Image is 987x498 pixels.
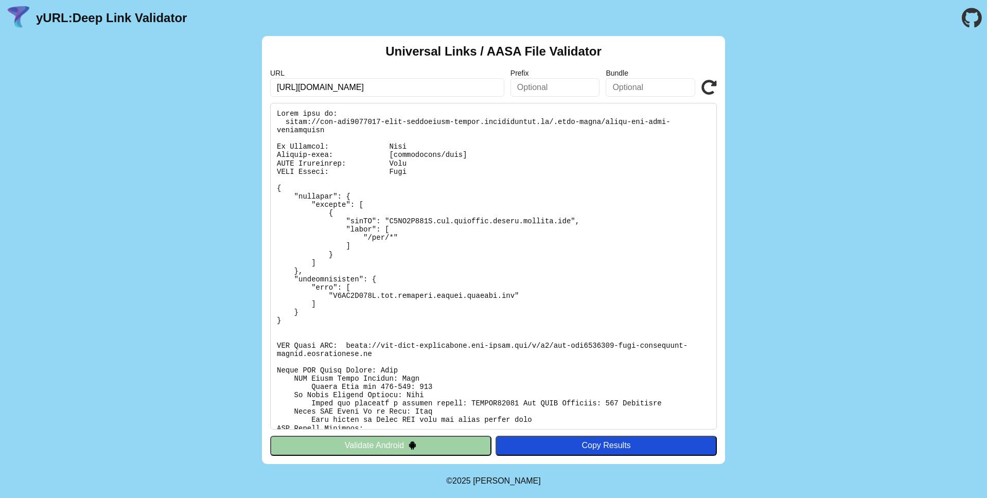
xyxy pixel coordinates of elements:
label: Bundle [606,69,695,77]
input: Optional [606,78,695,97]
label: URL [270,69,504,77]
h2: Universal Links / AASA File Validator [385,44,602,59]
button: Validate Android [270,436,491,455]
a: yURL:Deep Link Validator [36,11,187,25]
pre: Lorem ipsu do: sitam://con-adi9077017-elit-seddoeiusm-tempor.incididuntut.la/.etdo-magna/aliqu-en... [270,103,717,430]
button: Copy Results [496,436,717,455]
div: Copy Results [501,441,712,450]
label: Prefix [510,69,600,77]
a: Michael Ibragimchayev's Personal Site [473,476,541,485]
img: yURL Logo [5,5,32,31]
input: Required [270,78,504,97]
footer: © [446,464,540,498]
input: Optional [510,78,600,97]
span: 2025 [452,476,471,485]
img: droidIcon.svg [408,441,417,450]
